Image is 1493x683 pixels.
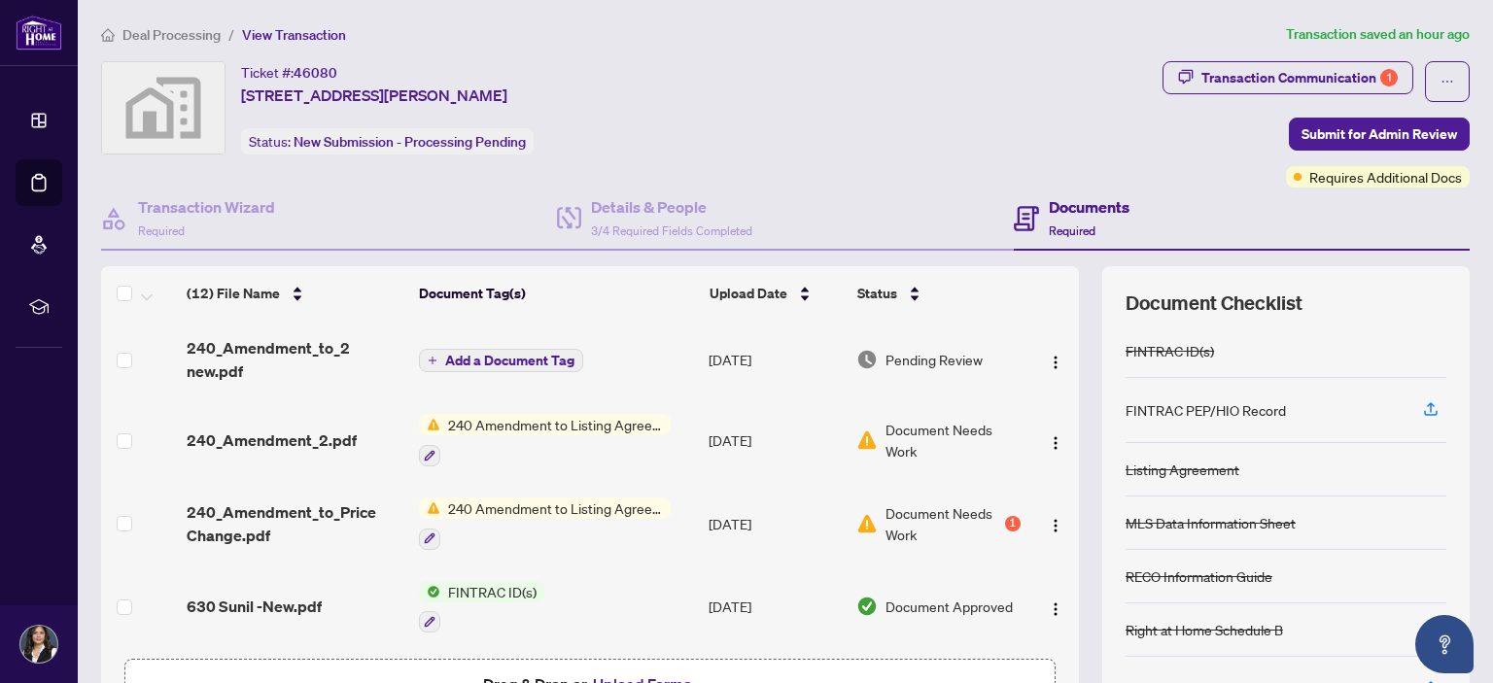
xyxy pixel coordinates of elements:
span: plus [428,356,437,365]
span: Requires Additional Docs [1309,166,1462,188]
button: Open asap [1415,615,1474,673]
img: Status Icon [419,497,440,519]
h4: Details & People [591,195,752,219]
div: Ticket #: [241,61,337,84]
div: MLS Data Information Sheet [1126,512,1296,533]
span: 240_Amendment_2.pdf [187,428,357,452]
th: Upload Date [702,266,850,321]
button: Logo [1040,508,1071,539]
button: Status Icon240 Amendment to Listing Agreement - Authority to Offer for Sale Price Change/Extensio... [419,414,671,466]
span: 3/4 Required Fields Completed [591,223,752,238]
div: RECO Information Guide [1126,565,1272,587]
div: Status: [241,128,534,154]
h4: Documents [1049,195,1129,219]
span: Upload Date [710,283,787,304]
img: Document Status [856,429,878,451]
span: Submit for Admin Review [1302,119,1457,150]
button: Status IconFINTRAC ID(s) [419,581,544,633]
div: FINTRAC ID(s) [1126,340,1214,361]
span: Document Needs Work [885,502,1000,545]
span: Status [857,283,897,304]
div: FINTRAC PEP/HIO Record [1126,399,1286,421]
div: Transaction Communication [1201,62,1398,93]
button: Submit for Admin Review [1289,118,1470,151]
img: Logo [1048,518,1063,533]
img: Status Icon [419,414,440,435]
td: [DATE] [701,482,849,565]
article: Transaction saved an hour ago [1286,23,1470,46]
img: Document Status [856,349,878,370]
span: [STREET_ADDRESS][PERSON_NAME] [241,84,507,107]
img: Profile Icon [20,626,57,663]
span: 630 Sunil -New.pdf [187,595,322,618]
button: Status Icon240 Amendment to Listing Agreement - Authority to Offer for Sale Price Change/Extensio... [419,497,671,550]
img: Logo [1048,601,1063,617]
img: Logo [1048,355,1063,370]
th: Document Tag(s) [411,266,702,321]
button: Transaction Communication1 [1163,61,1413,94]
h4: Transaction Wizard [138,195,275,219]
span: 240_Amendment_to_Price Change.pdf [187,500,403,547]
span: 240 Amendment to Listing Agreement - Authority to Offer for Sale Price Change/Extension/Amendment(s) [440,414,671,435]
span: Required [138,223,185,238]
button: Logo [1040,591,1071,622]
button: Logo [1040,344,1071,375]
img: logo [16,15,62,51]
td: [DATE] [701,565,849,649]
div: Right at Home Schedule B [1126,619,1283,640]
button: Add a Document Tag [419,349,583,372]
span: home [101,28,115,42]
li: / [228,23,234,46]
span: New Submission - Processing Pending [294,133,526,151]
button: Logo [1040,425,1071,456]
img: Status Icon [419,581,440,602]
div: Listing Agreement [1126,459,1239,480]
span: Required [1049,223,1095,238]
img: Logo [1048,435,1063,451]
th: (12) File Name [179,266,411,321]
span: Document Approved [885,596,1013,617]
span: Deal Processing [122,26,221,44]
td: [DATE] [701,398,849,482]
span: View Transaction [242,26,346,44]
div: 1 [1380,69,1398,86]
img: Document Status [856,596,878,617]
div: 1 [1005,516,1021,531]
span: (12) File Name [187,283,280,304]
span: Document Needs Work [885,419,1020,461]
button: Add a Document Tag [419,348,583,373]
span: Document Checklist [1126,290,1302,317]
img: Document Status [856,513,878,534]
span: 240_Amendment_to_2 new.pdf [187,336,403,383]
span: Add a Document Tag [445,354,574,367]
span: 46080 [294,64,337,82]
span: 240 Amendment to Listing Agreement - Authority to Offer for Sale Price Change/Extension/Amendment(s) [440,497,671,519]
th: Status [850,266,1028,321]
img: svg%3e [102,62,225,154]
td: [DATE] [701,321,849,398]
span: FINTRAC ID(s) [440,581,544,602]
span: ellipsis [1441,75,1454,88]
span: Pending Review [885,349,983,370]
